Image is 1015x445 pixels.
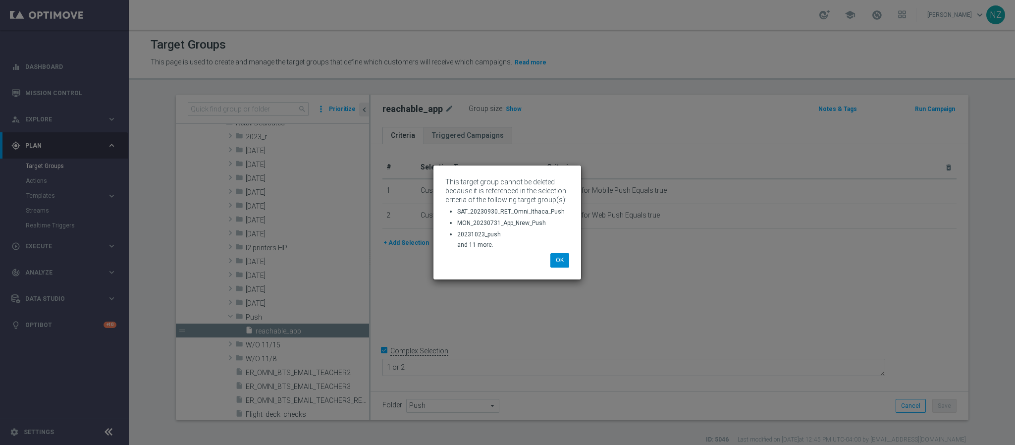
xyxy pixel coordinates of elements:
[457,219,569,227] p: MON_20230731_App_Nrew_Push
[445,178,569,249] span: This target group cannot be deleted because it is referenced in the selection criteria of the fol...
[457,241,569,249] p: and 11 more.
[457,208,569,216] p: SAT_20230930_RET_Omni_Ithaca_Push
[550,253,569,267] button: OK
[457,230,569,238] p: 20231023_push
